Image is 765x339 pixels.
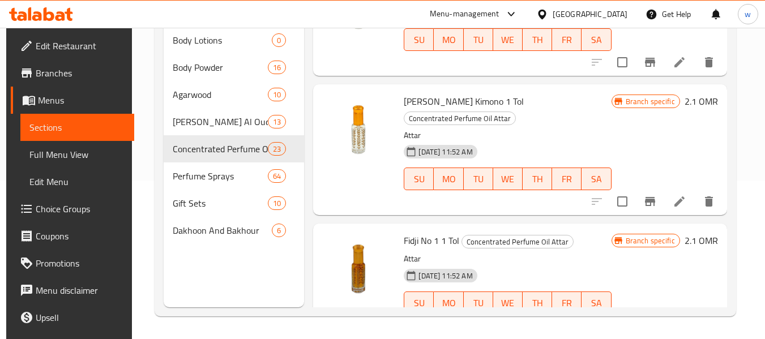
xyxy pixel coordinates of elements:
a: Menu disclaimer [11,277,134,304]
span: WE [498,171,518,187]
a: Edit menu item [673,55,686,69]
span: TH [527,295,548,311]
span: 6 [272,225,285,236]
div: Gift Sets10 [164,190,305,217]
div: items [272,224,286,237]
span: TU [468,171,489,187]
button: SU [404,291,434,314]
p: Attar [404,128,611,143]
span: Edit Menu [29,175,125,188]
button: FR [552,291,582,314]
div: items [268,196,286,210]
h6: 2.1 OMR [685,233,718,248]
button: SU [404,28,434,51]
div: Perfume Sprays64 [164,162,305,190]
span: Branches [36,66,125,80]
span: 23 [268,144,285,155]
span: Promotions [36,256,125,270]
span: Concentrated Perfume Oil Attar [462,235,573,248]
span: Menu disclaimer [36,284,125,297]
button: SA [582,28,611,51]
span: [DATE] 11:52 AM [414,147,477,157]
div: Menu-management [430,7,499,21]
a: Menus [11,87,134,114]
span: [PERSON_NAME] Kimono 1 Tol [404,93,524,110]
span: Fidji No 1 1 Tol [404,232,459,249]
button: WE [493,291,523,314]
div: [PERSON_NAME] Al Oudh13 [164,108,305,135]
span: Body Powder [173,61,268,74]
button: FR [552,168,582,190]
a: Choice Groups [11,195,134,222]
div: items [268,61,286,74]
button: MO [434,28,463,51]
span: MO [438,171,459,187]
div: Dakhoon And Bakhour [173,224,272,237]
span: Agarwood [173,88,268,101]
div: items [268,142,286,156]
button: TH [523,291,552,314]
span: SA [586,295,606,311]
img: Kinzo Jadeed Kimono 1 Tol [322,93,395,166]
a: Sections [20,114,134,141]
nav: Menu sections [164,22,305,248]
button: TU [464,291,493,314]
a: Edit Menu [20,168,134,195]
span: w [745,8,751,20]
span: FR [557,32,577,48]
span: TU [468,32,489,48]
span: 10 [268,198,285,209]
span: Sections [29,121,125,134]
img: Fidji No 1 1 Tol [322,233,395,305]
button: Branch-specific-item [636,49,664,76]
span: TU [468,295,489,311]
span: Full Menu View [29,148,125,161]
div: Dahn Al Oudh [173,115,268,128]
span: Select to update [610,190,634,213]
div: items [268,88,286,101]
div: Dakhoon And Bakhour6 [164,217,305,244]
span: MO [438,32,459,48]
span: Select to update [610,50,634,74]
span: WE [498,295,518,311]
span: 10 [268,89,285,100]
button: TH [523,168,552,190]
span: FR [557,295,577,311]
span: TH [527,32,548,48]
span: Body Lotions [173,33,272,47]
span: Concentrated Perfume Oil Attar [173,142,268,156]
span: 13 [268,117,285,127]
button: delete [695,49,723,76]
div: Body Powder16 [164,54,305,81]
span: TH [527,171,548,187]
div: Agarwood10 [164,81,305,108]
button: TU [464,168,493,190]
span: FR [557,171,577,187]
span: SA [586,171,606,187]
p: Attar [404,252,611,266]
button: FR [552,28,582,51]
span: [PERSON_NAME] Al Oudh [173,115,268,128]
button: WE [493,168,523,190]
span: Menus [38,93,125,107]
div: Body Lotions0 [164,27,305,54]
div: Concentrated Perfume Oil Attar23 [164,135,305,162]
span: 16 [268,62,285,73]
span: Concentrated Perfume Oil Attar [404,112,515,125]
span: Edit Restaurant [36,39,125,53]
div: Concentrated Perfume Oil Attar [404,111,516,125]
span: Branch specific [621,235,679,246]
a: Edit Restaurant [11,32,134,59]
span: Gift Sets [173,196,268,210]
div: items [268,115,286,128]
button: WE [493,28,523,51]
span: SU [409,171,429,187]
span: SA [586,32,606,48]
span: 64 [268,171,285,182]
button: Branch-specific-item [636,188,664,215]
a: Coupons [11,222,134,250]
